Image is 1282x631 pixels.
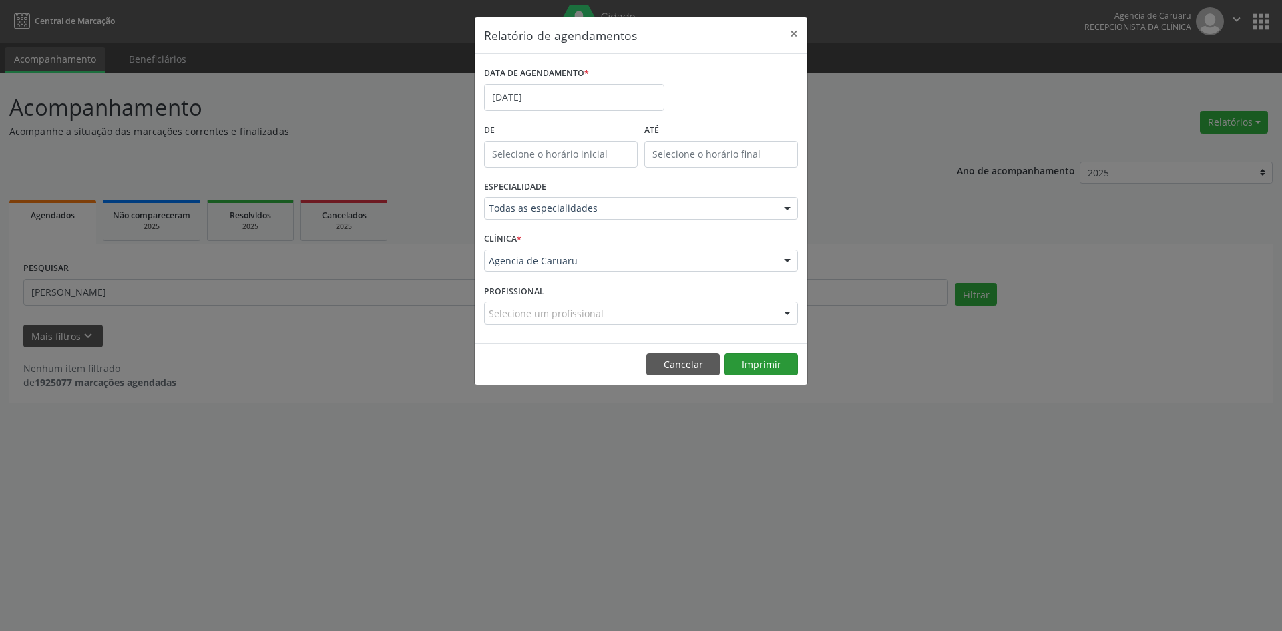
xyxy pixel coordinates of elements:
[489,202,771,215] span: Todas as especialidades
[484,63,589,84] label: DATA DE AGENDAMENTO
[646,353,720,376] button: Cancelar
[489,254,771,268] span: Agencia de Caruaru
[484,120,638,141] label: De
[781,17,807,50] button: Close
[484,84,664,111] input: Selecione uma data ou intervalo
[484,27,637,44] h5: Relatório de agendamentos
[489,306,604,321] span: Selecione um profissional
[484,281,544,302] label: PROFISSIONAL
[644,120,798,141] label: ATÉ
[484,229,521,250] label: CLÍNICA
[484,177,546,198] label: ESPECIALIDADE
[644,141,798,168] input: Selecione o horário final
[724,353,798,376] button: Imprimir
[484,141,638,168] input: Selecione o horário inicial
